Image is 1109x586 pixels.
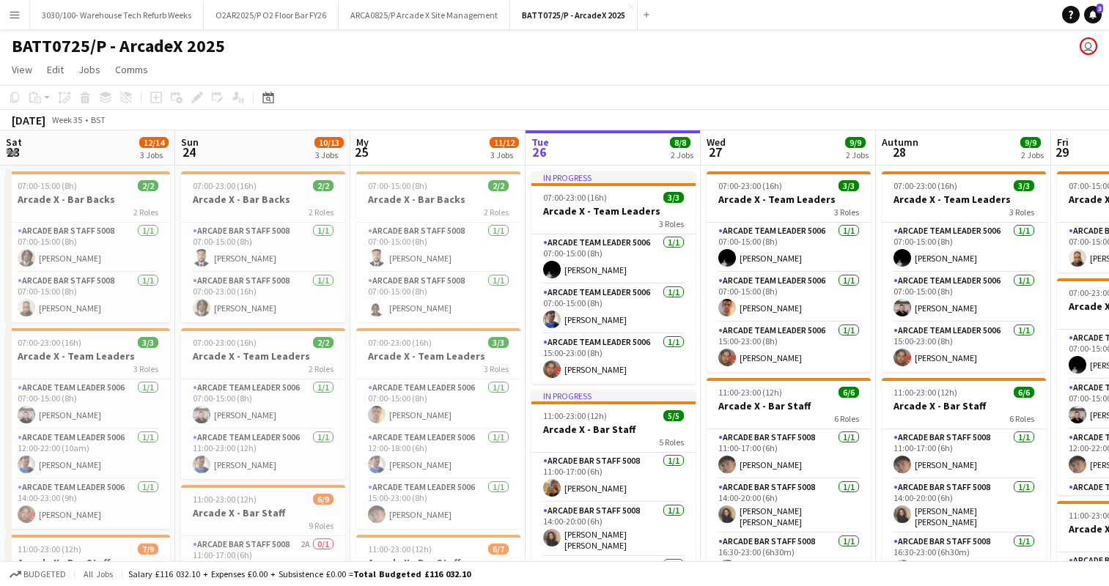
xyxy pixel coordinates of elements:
div: 07:00-23:00 (16h)2/2Arcade X - Team Leaders2 RolesArcade Team Leader 50061/107:00-15:00 (8h)[PERS... [181,328,345,479]
app-card-role: Arcade Team Leader 50061/107:00-15:00 (8h)[PERSON_NAME] [531,284,696,334]
span: 2 Roles [133,207,158,218]
h3: Arcade X - Team Leaders [6,349,170,363]
font: Salary £116 032.10 + Expenses £0.00 + Subsistence £0.00 = [128,568,353,579]
app-card-role: Arcade Bar Staff 50081/114:00-20:00 (6h)[PERSON_NAME] [PERSON_NAME] [707,479,871,533]
h3: Arcade X - Bar Staff [707,399,871,412]
span: 11:00-23:00 (12h) [718,387,782,398]
span: Fri [1057,136,1069,149]
span: 2 Roles [309,207,334,218]
span: 07:00-23:00 (16h) [543,192,607,203]
span: View [12,63,32,76]
h3: Arcade X - Bar Staff [356,556,520,569]
span: 2 Roles [484,207,509,218]
h3: Arcade X - Bar Staff [531,423,696,436]
span: 07:00-23:00 (16h) [718,180,782,191]
span: Edit [47,63,64,76]
span: 23 [4,144,22,160]
app-card-role: Arcade Team Leader 50061/115:00-23:00 (8h)[PERSON_NAME] [531,334,696,384]
span: 11:00-23:00 (12h) [18,544,81,555]
span: 9/9 [1020,137,1041,148]
span: 07:00-23:00 (16h) [193,337,257,348]
span: My [356,136,369,149]
app-card-role: Arcade Team Leader 50061/115:00-23:00 (8h)[PERSON_NAME] [356,479,520,529]
span: Sat [6,136,22,149]
app-job-card: 07:00-15:00 (8h)2/2Arcade X - Bar Backs2 RolesArcade Bar Staff 50081/107:00-15:00 (8h)[PERSON_NAM... [6,171,170,322]
app-card-role: Arcade Bar Staff 50081/111:00-17:00 (6h)[PERSON_NAME] [531,453,696,502]
div: 3 Jobs [140,149,168,160]
span: All jobs [81,568,116,579]
span: 10/13 [314,137,344,148]
app-job-card: 07:00-23:00 (16h)3/3Arcade X - Team Leaders3 RolesArcade Team Leader 50061/107:00-15:00 (8h)[PERS... [356,328,520,529]
span: 9/9 [845,137,866,148]
app-card-role: Arcade Bar Staff 50081/114:00-20:00 (6h)[PERSON_NAME] [PERSON_NAME] [882,479,1046,533]
app-job-card: 07:00-23:00 (16h)2/2Arcade X - Bar Backs2 RolesArcade Bar Staff 50081/107:00-15:00 (8h)[PERSON_NA... [181,171,345,322]
h3: Arcade X - Team Leaders [882,193,1046,206]
h3: Arcade X - Team Leaders [531,204,696,218]
span: Total Budgeted £116 032.10 [353,568,471,579]
app-card-role: Arcade Team Leader 50061/107:00-15:00 (8h)[PERSON_NAME] [707,272,871,322]
span: 6 Roles [834,413,859,424]
span: 6/6 [1014,387,1034,398]
span: 3 Roles [133,363,158,374]
h3: Arcade X - Team Leaders [356,349,520,363]
app-card-role: Arcade Bar Staff 50081/111:00-17:00 (6h)[PERSON_NAME] [707,429,871,479]
h3: Arcade X - Bar Backs [6,193,170,206]
span: 24 [179,144,199,160]
app-card-role: Arcade Team Leader 50061/107:00-15:00 (8h)[PERSON_NAME] [882,272,1046,322]
h3: Arcade X - Bar Backs [356,193,520,206]
span: 6 Roles [1009,413,1034,424]
div: 07:00-23:00 (16h)3/3Arcade X - Team Leaders3 RolesArcade Team Leader 50061/107:00-15:00 (8h)[PERS... [707,171,871,372]
div: 2 Jobs [1021,149,1044,160]
span: Jobs [78,63,100,76]
span: 27 [704,144,726,160]
span: 5 Roles [659,437,684,448]
app-card-role: Arcade Bar Staff 50081/107:00-15:00 (8h)[PERSON_NAME] [356,223,520,272]
app-job-card: 07:00-23:00 (16h)3/3Arcade X - Team Leaders3 RolesArcade Team Leader 50061/107:00-15:00 (8h)[PERS... [882,171,1046,372]
app-card-role: Arcade Team Leader 50061/114:00-23:00 (9h)[PERSON_NAME] [6,479,170,529]
span: 12/14 [139,137,169,148]
span: 5/5 [663,410,684,421]
span: 2/2 [313,337,334,348]
app-job-card: In progress07:00-23:00 (16h)3/3Arcade X - Team Leaders3 RolesArcade Team Leader 50061/107:00-15:0... [531,171,696,384]
app-card-role: Arcade Team Leader 50061/115:00-23:00 (8h)[PERSON_NAME] [707,322,871,372]
span: Budgeted [23,569,66,579]
h3: Arcade X - Team Leaders [181,349,345,363]
span: 11:00-23:00 (12h) [894,387,957,398]
h3: Arcade X - Bar Staff [181,506,345,519]
span: 2/2 [313,180,334,191]
a: 3 [1084,6,1102,23]
app-card-role: Arcade Bar Staff 50081/116:30-23:00 (6h30m)Andave [PERSON_NAME] [707,533,871,583]
div: 07:00-15:00 (8h)2/2Arcade X - Bar Backs2 RolesArcade Bar Staff 50081/107:00-15:00 (8h)[PERSON_NAM... [356,171,520,322]
h3: Arcade X - Bar Staff [6,556,170,569]
span: Week 35 [48,114,85,125]
span: Sun [181,136,199,149]
button: 3030/100- Warehouse Tech Refurb Weeks [30,1,204,29]
span: 3/3 [488,337,509,348]
app-card-role: Arcade Bar Staff 50081/107:00-15:00 (8h)[PERSON_NAME] [181,223,345,272]
button: O2AR2025/P O2 Floor Bar FY26 [204,1,339,29]
div: [DATE] [12,113,45,127]
span: 6/7 [488,544,509,555]
app-card-role: Arcade Bar Staff 50081/114:00-20:00 (6h)[PERSON_NAME] [PERSON_NAME] [531,502,696,557]
span: 3 Roles [1009,207,1034,218]
button: Budgeted [7,566,68,582]
span: 3 Roles [484,363,509,374]
span: 3/3 [138,337,158,348]
span: 29 [1055,144,1069,160]
div: BST [91,114,106,125]
h3: Arcade X - Bar Backs [181,193,345,206]
span: 2 Roles [309,363,334,374]
h3: Arcade X - Bar Staff [882,399,1046,412]
app-card-role: Arcade Team Leader 50061/107:00-15:00 (8h)[PERSON_NAME] [707,223,871,272]
span: 7/9 [138,544,158,555]
font: ARCA0825/P Arcade X Site Management [350,10,498,21]
div: 3 Jobs [315,149,343,160]
font: • [85,114,88,125]
app-user-avatar: Callum Rhodes [1080,37,1097,55]
span: Comms [115,63,148,76]
button: BATT0725/P - ArcadeX 2025 [510,1,638,29]
a: Jobs [73,60,106,79]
